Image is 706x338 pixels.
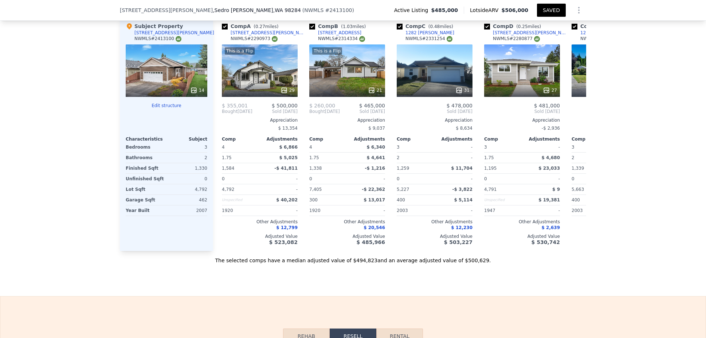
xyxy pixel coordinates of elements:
span: $ 260,000 [309,103,335,109]
span: 1,338 [309,166,322,171]
div: Unspecified [484,195,521,205]
div: Comp E [572,23,631,30]
span: $ 465,000 [359,103,385,109]
div: 3 [168,142,207,152]
div: Appreciation [222,117,298,123]
span: Bought [222,109,238,114]
div: NWMLS # 2276169 [580,36,627,42]
div: 1262 [PERSON_NAME] [580,30,629,36]
div: Comp A [222,23,281,30]
span: $ 478,000 [447,103,472,109]
div: Garage Sqft [126,195,165,205]
div: [STREET_ADDRESS][PERSON_NAME] [493,30,569,36]
img: NWMLS Logo [272,36,278,42]
div: [STREET_ADDRESS] [318,30,361,36]
div: Lot Sqft [126,184,165,194]
div: This is a Flip [312,47,342,55]
span: ( miles) [338,24,369,29]
span: $ 530,742 [532,239,560,245]
a: [STREET_ADDRESS][PERSON_NAME] [484,30,569,36]
div: 2003 [572,205,608,216]
div: Other Adjustments [397,219,472,225]
span: $ 6,866 [279,145,298,150]
div: NWMLS # 2290973 [231,36,278,42]
img: NWMLS Logo [176,36,181,42]
div: Comp B [309,23,369,30]
div: 1920 [309,205,346,216]
span: $ 6,340 [367,145,385,150]
span: # 2413100 [325,7,352,13]
span: 4,792 [222,187,234,192]
div: Appreciation [397,117,472,123]
div: Adjusted Value [484,233,560,239]
span: Sold [DATE] [484,109,560,114]
span: 3 [397,145,400,150]
div: Adjusted Value [309,233,385,239]
span: Sold [DATE] [397,109,472,114]
div: Bathrooms [126,153,165,163]
div: [DATE] [309,109,340,114]
button: SAVED [537,4,566,17]
div: Finished Sqft [126,163,165,173]
div: The selected comps have a median adjusted value of $494,823 and an average adjusted value of $500... [120,251,586,264]
div: - [261,184,298,194]
div: 2007 [168,205,207,216]
span: 4 [222,145,225,150]
div: - [436,153,472,163]
span: $ 523,082 [269,239,298,245]
div: [STREET_ADDRESS][PERSON_NAME] [134,30,214,36]
div: 4,792 [168,184,207,194]
div: Comp D [484,23,544,30]
div: - [523,174,560,184]
div: - [349,174,385,184]
div: NWMLS # 2280877 [493,36,540,42]
div: NWMLS # 2314334 [318,36,365,42]
span: $ 5,025 [279,155,298,160]
div: Adjusted Value [572,233,647,239]
span: 1,584 [222,166,234,171]
span: 400 [572,197,580,203]
div: 21 [368,87,382,94]
span: $ 11,704 [451,166,472,171]
div: - [261,174,298,184]
div: NWMLS # 2331254 [405,36,452,42]
button: Edit structure [126,103,207,109]
div: Comp [397,136,435,142]
div: Comp [222,136,260,142]
div: 1,330 [168,163,207,173]
div: Unfinished Sqft [126,174,165,184]
span: $ 2,639 [542,225,560,230]
span: $ 12,230 [451,225,472,230]
div: Other Adjustments [484,219,560,225]
span: -$ 2,936 [542,126,560,131]
span: 7,405 [309,187,322,192]
span: Active Listing [394,7,431,14]
a: 1282 [PERSON_NAME] [397,30,454,36]
span: Lotside ARV [470,7,501,14]
span: $ 13,017 [364,197,385,203]
span: $ 485,966 [357,239,385,245]
div: Adjustments [522,136,560,142]
span: $485,000 [431,7,458,14]
div: [DATE] [222,109,252,114]
div: Adjusted Value [397,233,472,239]
span: $ 12,799 [276,225,298,230]
span: $ 503,227 [444,239,472,245]
span: Sold [DATE] [252,109,298,114]
span: ( miles) [513,24,544,29]
div: Comp [572,136,609,142]
span: 4,791 [484,187,497,192]
div: - [523,142,560,152]
span: $ 19,381 [538,197,560,203]
div: Other Adjustments [309,219,385,225]
img: NWMLS Logo [359,36,365,42]
div: 462 [168,195,207,205]
span: 4 [309,145,312,150]
div: Adjustments [435,136,472,142]
span: -$ 1,216 [365,166,385,171]
div: Comp [484,136,522,142]
span: $ 5,114 [454,197,472,203]
div: 1920 [222,205,258,216]
a: [STREET_ADDRESS][PERSON_NAME] [222,30,306,36]
div: Comp C [397,23,456,30]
